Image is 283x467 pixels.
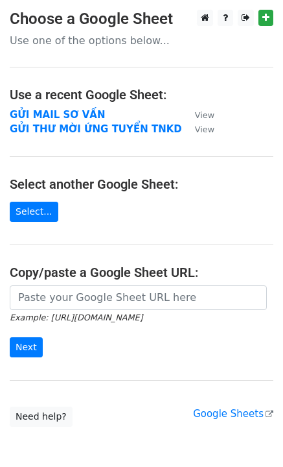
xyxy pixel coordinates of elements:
[10,407,73,427] a: Need help?
[195,110,214,120] small: View
[10,313,142,322] small: Example: [URL][DOMAIN_NAME]
[10,337,43,357] input: Next
[10,202,58,222] a: Select...
[10,87,273,102] h4: Use a recent Google Sheet:
[10,123,182,135] a: GỬI THƯ MỜI ỨNG TUYỂN TNKD
[10,109,105,121] a: GỬI MAIL SƠ VẤN
[10,265,273,280] h4: Copy/paste a Google Sheet URL:
[10,10,273,29] h3: Choose a Google Sheet
[10,285,267,310] input: Paste your Google Sheet URL here
[10,176,273,192] h4: Select another Google Sheet:
[182,123,214,135] a: View
[195,125,214,134] small: View
[10,34,273,47] p: Use one of the options below...
[182,109,214,121] a: View
[193,408,273,420] a: Google Sheets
